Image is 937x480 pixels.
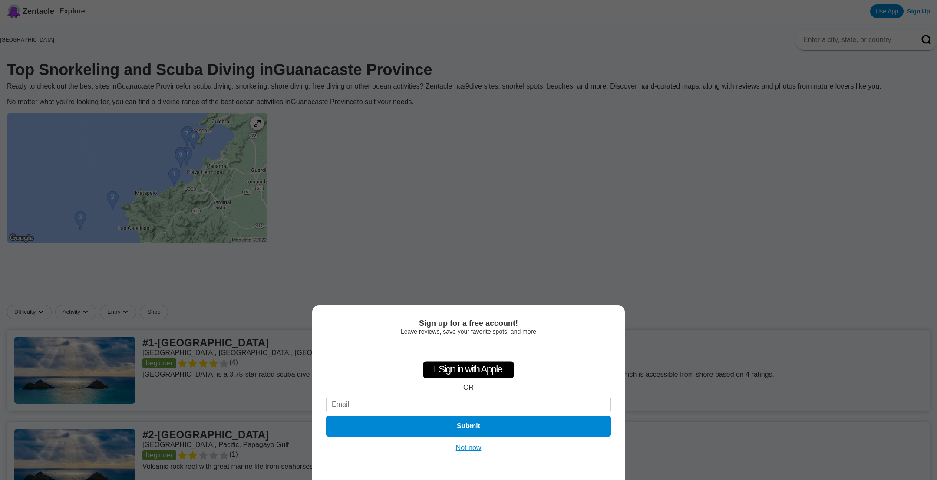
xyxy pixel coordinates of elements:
[423,361,514,378] div: Sign in with Apple
[326,328,611,335] div: Leave reviews, save your favorite spots, and more
[463,384,474,391] div: OR
[453,444,484,452] button: Not now
[326,397,611,412] input: Email
[326,416,611,437] button: Submit
[425,339,513,358] iframe: Sign in with Google Button
[326,319,611,328] div: Sign up for a free account!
